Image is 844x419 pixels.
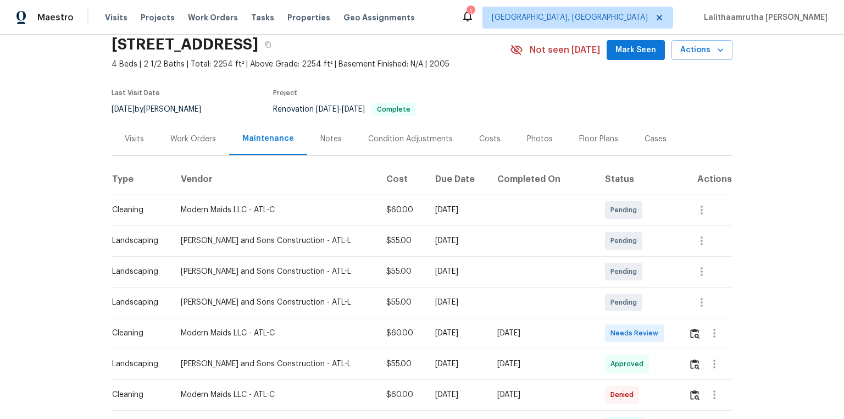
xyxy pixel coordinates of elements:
span: - [316,106,365,113]
div: $55.00 [386,297,418,308]
div: [DATE] [435,266,480,277]
span: [DATE] [316,106,339,113]
div: Modern Maids LLC - ATL-C [181,328,369,339]
div: [DATE] [435,297,480,308]
span: Pending [610,235,641,246]
span: Actions [680,43,724,57]
span: Projects [141,12,175,23]
span: [GEOGRAPHIC_DATA], [GEOGRAPHIC_DATA] [492,12,648,23]
span: Lalithaamrutha [PERSON_NAME] [699,12,828,23]
div: Landscaping [112,235,163,246]
div: [DATE] [497,389,587,400]
div: [DATE] [435,328,480,339]
th: Completed On [488,164,596,195]
div: Cleaning [112,389,163,400]
div: $60.00 [386,389,418,400]
div: Costs [479,134,501,145]
th: Type [112,164,172,195]
img: Review Icon [690,328,699,339]
div: [PERSON_NAME] and Sons Construction - ATL-L [181,266,369,277]
div: $55.00 [386,235,418,246]
div: Notes [320,134,342,145]
span: Approved [610,359,648,370]
th: Vendor [172,164,377,195]
button: Copy Address [258,35,278,54]
div: Condition Adjustments [368,134,453,145]
div: [DATE] [435,359,480,370]
span: Mark Seen [615,43,656,57]
div: Visits [125,134,144,145]
th: Cost [377,164,426,195]
span: 4 Beds | 2 1/2 Baths | Total: 2254 ft² | Above Grade: 2254 ft² | Basement Finished: N/A | 2005 [112,59,510,70]
span: Work Orders [188,12,238,23]
div: $55.00 [386,359,418,370]
button: Mark Seen [607,40,665,60]
div: Landscaping [112,359,163,370]
div: 1 [467,7,474,18]
span: Renovation [273,106,416,113]
div: Landscaping [112,297,163,308]
th: Actions [680,164,732,195]
div: Modern Maids LLC - ATL-C [181,389,369,400]
h2: [STREET_ADDRESS] [112,39,258,50]
div: Work Orders [170,134,216,145]
div: [PERSON_NAME] and Sons Construction - ATL-L [181,235,369,246]
th: Status [596,164,680,195]
button: Review Icon [688,382,701,408]
span: Pending [610,297,641,308]
span: Pending [610,205,641,216]
span: Tasks [251,14,274,21]
th: Due Date [426,164,489,195]
div: [DATE] [435,389,480,400]
div: Landscaping [112,266,163,277]
div: $60.00 [386,328,418,339]
img: Review Icon [690,390,699,400]
span: [DATE] [112,106,135,113]
span: Needs Review [610,328,663,339]
button: Actions [671,40,732,60]
img: Review Icon [690,359,699,370]
div: Cleaning [112,205,163,216]
div: $55.00 [386,266,418,277]
div: Floor Plans [579,134,618,145]
span: [DATE] [342,106,365,113]
div: Cases [645,134,667,145]
span: Properties [287,12,330,23]
div: [PERSON_NAME] and Sons Construction - ATL-L [181,359,369,370]
div: [DATE] [435,205,480,216]
span: Visits [105,12,127,23]
span: Geo Assignments [343,12,415,23]
div: [PERSON_NAME] and Sons Construction - ATL-L [181,297,369,308]
span: Complete [373,106,415,113]
span: Pending [610,266,641,277]
span: Maestro [37,12,74,23]
span: Project [273,90,297,96]
button: Review Icon [688,351,701,377]
span: Last Visit Date [112,90,160,96]
div: [DATE] [497,328,587,339]
button: Review Icon [688,320,701,346]
div: [DATE] [435,235,480,246]
div: $60.00 [386,205,418,216]
div: Maintenance [242,133,294,144]
span: Not seen [DATE] [530,45,600,56]
div: Cleaning [112,328,163,339]
span: Denied [610,389,638,400]
div: Photos [527,134,553,145]
div: by [PERSON_NAME] [112,103,214,116]
div: Modern Maids LLC - ATL-C [181,205,369,216]
div: [DATE] [497,359,587,370]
